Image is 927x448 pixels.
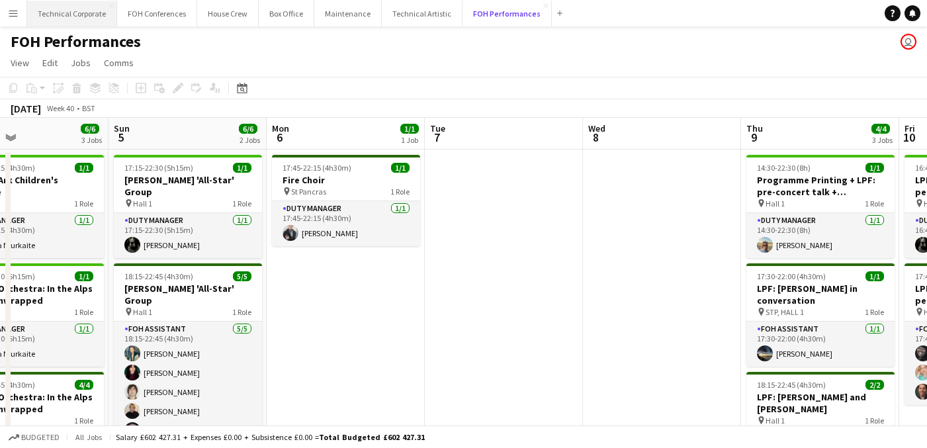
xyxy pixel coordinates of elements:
app-card-role: Duty Manager1/117:15-22:30 (5h15m)[PERSON_NAME] [114,213,262,258]
span: Wed [588,122,605,134]
span: 6 [270,130,289,145]
span: Edit [42,57,58,69]
span: STP, HALL 1 [766,307,804,317]
span: 9 [744,130,763,145]
span: 1/1 [75,271,93,281]
span: 1 Role [74,307,93,317]
span: 18:15-22:45 (4h30m) [757,380,826,390]
a: Comms [99,54,139,71]
span: 1 Role [865,307,884,317]
span: Tue [430,122,445,134]
app-user-avatar: Nathan PERM Birdsall [901,34,916,50]
span: 17:15-22:30 (5h15m) [124,163,193,173]
span: 1/1 [865,271,884,281]
span: 6/6 [81,124,99,134]
span: 14:30-22:30 (8h) [757,163,811,173]
span: 4/4 [75,380,93,390]
span: All jobs [73,432,105,442]
a: Edit [37,54,63,71]
span: 1 Role [390,187,410,197]
app-card-role: FOH Assistant1/117:30-22:00 (4h30m)[PERSON_NAME] [746,322,895,367]
h3: [PERSON_NAME] 'All-Star' Group [114,283,262,306]
span: St Pancras [291,187,326,197]
button: Technical Corporate [27,1,117,26]
app-job-card: 17:30-22:00 (4h30m)1/1LPF: [PERSON_NAME] in conversation STP, HALL 11 RoleFOH Assistant1/117:30-2... [746,263,895,367]
app-job-card: 18:15-22:45 (4h30m)5/5[PERSON_NAME] 'All-Star' Group Hall 11 RoleFOH Assistant5/518:15-22:45 (4h3... [114,263,262,443]
span: Hall 1 [766,416,785,426]
h1: FOH Performances [11,32,141,52]
span: Hall 1 [133,199,152,208]
span: 5 [112,130,130,145]
span: Comms [104,57,134,69]
div: 3 Jobs [872,135,893,145]
app-card-role: Duty Manager1/117:45-22:15 (4h30m)[PERSON_NAME] [272,201,420,246]
span: Week 40 [44,103,77,113]
div: BST [82,103,95,113]
span: 1 Role [865,199,884,208]
span: Sun [114,122,130,134]
span: Mon [272,122,289,134]
button: Box Office [259,1,314,26]
app-card-role: FOH Assistant5/518:15-22:45 (4h30m)[PERSON_NAME][PERSON_NAME][PERSON_NAME][PERSON_NAME][PERSON_NAME] [114,322,262,443]
app-card-role: Duty Manager1/114:30-22:30 (8h)[PERSON_NAME] [746,213,895,258]
span: View [11,57,29,69]
span: 10 [903,130,915,145]
h3: LPF: [PERSON_NAME] in conversation [746,283,895,306]
button: FOH Conferences [117,1,197,26]
span: Hall 1 [766,199,785,208]
a: Jobs [66,54,96,71]
span: 1 Role [74,416,93,426]
div: 2 Jobs [240,135,260,145]
div: [DATE] [11,102,41,115]
span: 1 Role [232,199,251,208]
span: 2/2 [865,380,884,390]
span: 1/1 [391,163,410,173]
span: Fri [905,122,915,134]
button: Technical Artistic [382,1,463,26]
h3: LPF: [PERSON_NAME] and [PERSON_NAME] [746,391,895,415]
span: Jobs [71,57,91,69]
h3: Programme Printing + LPF: pre-concert talk + [PERSON_NAME] and [PERSON_NAME] [746,174,895,198]
span: 6/6 [239,124,257,134]
button: Budgeted [7,430,62,445]
span: 18:15-22:45 (4h30m) [124,271,193,281]
span: 17:45-22:15 (4h30m) [283,163,351,173]
app-job-card: 14:30-22:30 (8h)1/1Programme Printing + LPF: pre-concert talk + [PERSON_NAME] and [PERSON_NAME] H... [746,155,895,258]
span: 1/1 [400,124,419,134]
span: 1/1 [865,163,884,173]
span: Total Budgeted £602 427.31 [319,432,425,442]
button: FOH Performances [463,1,552,26]
button: House Crew [197,1,259,26]
span: 4/4 [871,124,890,134]
span: 1 Role [232,307,251,317]
div: 3 Jobs [81,135,102,145]
a: View [5,54,34,71]
div: Salary £602 427.31 + Expenses £0.00 + Subsistence £0.00 = [116,432,425,442]
button: Maintenance [314,1,382,26]
h3: Fire Choir [272,174,420,186]
span: Thu [746,122,763,134]
span: 1/1 [233,163,251,173]
app-job-card: 17:15-22:30 (5h15m)1/1[PERSON_NAME] 'All-Star' Group Hall 11 RoleDuty Manager1/117:15-22:30 (5h15... [114,155,262,258]
span: 17:30-22:00 (4h30m) [757,271,826,281]
span: Hall 1 [133,307,152,317]
span: 1/1 [75,163,93,173]
span: Budgeted [21,433,60,442]
span: 8 [586,130,605,145]
span: 1 Role [865,416,884,426]
span: 7 [428,130,445,145]
span: 1 Role [74,199,93,208]
span: 5/5 [233,271,251,281]
h3: [PERSON_NAME] 'All-Star' Group [114,174,262,198]
app-job-card: 17:45-22:15 (4h30m)1/1Fire Choir St Pancras1 RoleDuty Manager1/117:45-22:15 (4h30m)[PERSON_NAME] [272,155,420,246]
div: 1 Job [401,135,418,145]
